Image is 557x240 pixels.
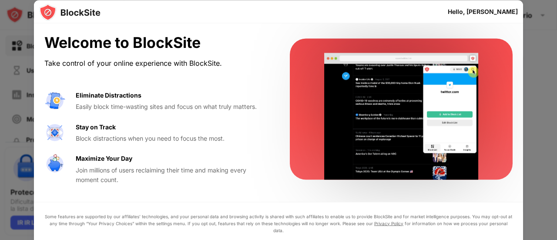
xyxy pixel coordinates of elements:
[44,90,65,111] img: value-avoid-distractions.svg
[44,34,269,52] div: Welcome to BlockSite
[76,122,116,132] div: Stay on Track
[44,57,269,69] div: Take control of your online experience with BlockSite.
[44,154,65,175] img: value-safe-time.svg
[76,154,132,163] div: Maximize Your Day
[448,8,518,15] div: Hello, [PERSON_NAME]
[39,3,101,21] img: logo-blocksite.svg
[76,133,269,143] div: Block distractions when you need to focus the most.
[374,220,403,226] a: Privacy Policy
[44,122,65,143] img: value-focus.svg
[76,90,141,100] div: Eliminate Distractions
[76,102,269,112] div: Easily block time-wasting sites and focus on what truly matters.
[44,213,513,233] div: Some features are supported by our affiliates’ technologies, and your personal data and browsing ...
[76,165,269,185] div: Join millions of users reclaiming their time and making every moment count.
